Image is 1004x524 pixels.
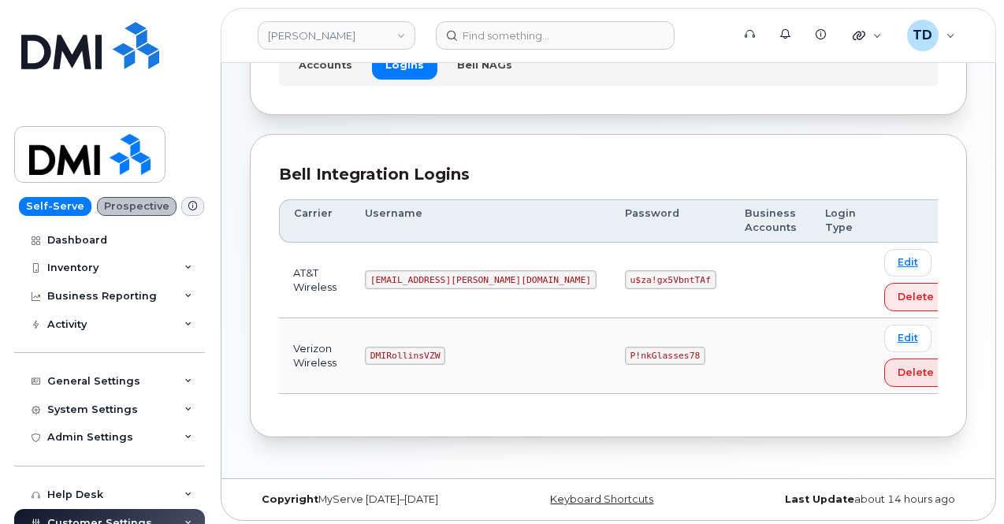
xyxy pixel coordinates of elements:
[785,493,854,505] strong: Last Update
[262,493,318,505] strong: Copyright
[550,493,653,505] a: Keyboard Shortcuts
[258,21,415,50] a: Rollins
[250,493,489,506] div: MyServe [DATE]–[DATE]
[279,318,351,394] td: Verizon Wireless
[285,50,366,79] a: Accounts
[365,347,445,366] code: DMIRollinsVZW
[611,199,731,243] th: Password
[351,199,611,243] th: Username
[913,26,932,45] span: TD
[842,20,893,51] div: Quicklinks
[279,163,938,186] div: Bell Integration Logins
[884,359,947,387] button: Delete
[279,243,351,318] td: AT&T Wireless
[625,270,716,289] code: u$za!gx5VbntTAf
[625,347,705,366] code: P!nkGlasses78
[896,20,966,51] div: Tauriq Dixon
[731,199,811,243] th: Business Accounts
[728,493,967,506] div: about 14 hours ago
[444,50,526,79] a: Bell NAGs
[811,199,870,243] th: Login Type
[279,199,351,243] th: Carrier
[884,283,947,311] button: Delete
[898,365,934,380] span: Delete
[365,270,597,289] code: [EMAIL_ADDRESS][PERSON_NAME][DOMAIN_NAME]
[372,50,437,79] a: Logins
[898,289,934,304] span: Delete
[436,21,675,50] input: Find something...
[884,325,931,352] a: Edit
[884,249,931,277] a: Edit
